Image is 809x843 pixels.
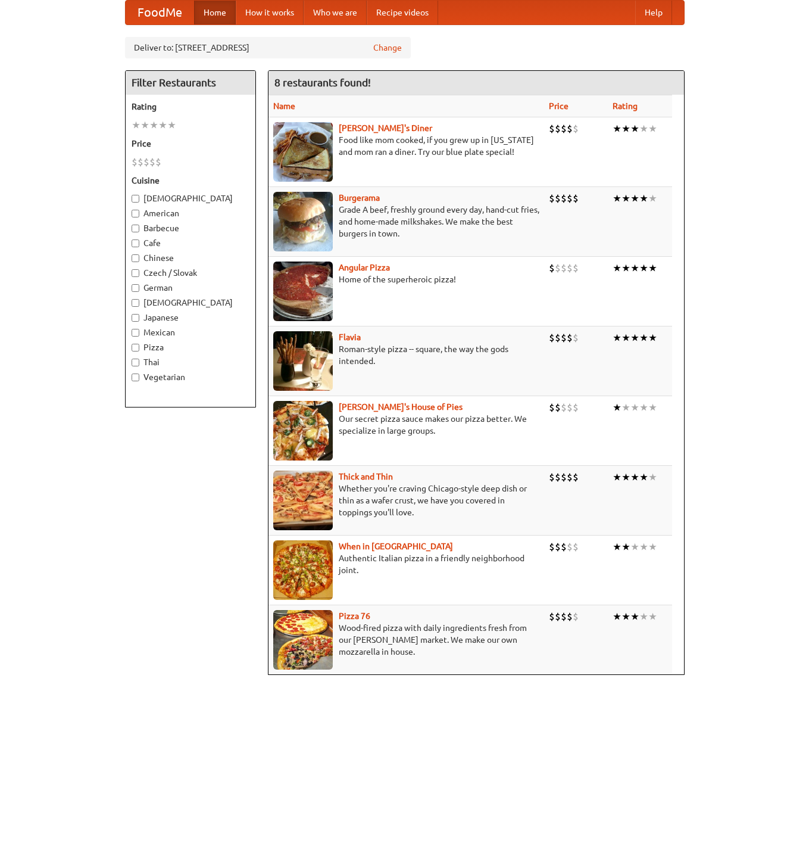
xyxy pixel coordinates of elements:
[573,122,579,135] li: $
[555,401,561,414] li: $
[367,1,438,24] a: Recipe videos
[555,122,561,135] li: $
[555,262,561,275] li: $
[621,471,630,484] li: ★
[132,356,249,368] label: Thai
[561,122,567,135] li: $
[630,610,639,623] li: ★
[273,540,333,600] img: wheninrome.jpg
[339,542,453,551] a: When in [GEOGRAPHIC_DATA]
[143,155,149,169] li: $
[132,282,249,294] label: German
[621,122,630,135] li: ★
[613,540,621,553] li: ★
[648,471,657,484] li: ★
[132,239,139,247] input: Cafe
[149,119,158,132] li: ★
[126,71,255,95] h4: Filter Restaurants
[273,413,540,437] p: Our secret pizza sauce makes our pizza better. We specialize in large groups.
[155,155,161,169] li: $
[373,42,402,54] a: Change
[273,401,333,461] img: luigis.jpg
[567,192,573,205] li: $
[613,401,621,414] li: ★
[236,1,304,24] a: How it works
[630,471,639,484] li: ★
[339,472,393,481] a: Thick and Thin
[573,610,579,623] li: $
[639,262,648,275] li: ★
[561,610,567,623] li: $
[273,552,540,576] p: Authentic Italian pizza in a friendly neighborhood joint.
[639,540,648,553] li: ★
[273,331,333,391] img: flavia.jpg
[132,237,249,249] label: Cafe
[132,138,249,150] h5: Price
[561,540,567,553] li: $
[132,175,249,186] h5: Cuisine
[648,122,657,135] li: ★
[132,254,139,262] input: Chinese
[621,401,630,414] li: ★
[273,471,333,530] img: thick.jpg
[339,263,390,272] a: Angular Pizza
[639,331,648,344] li: ★
[194,1,236,24] a: Home
[639,401,648,414] li: ★
[126,1,194,24] a: FoodMe
[555,610,561,623] li: $
[549,331,555,344] li: $
[639,610,648,623] li: ★
[132,267,249,279] label: Czech / Slovak
[339,123,432,133] a: [PERSON_NAME]'s Diner
[167,119,176,132] li: ★
[132,192,249,204] label: [DEMOGRAPHIC_DATA]
[339,402,463,412] a: [PERSON_NAME]'s House of Pies
[132,269,139,277] input: Czech / Slovak
[549,192,555,205] li: $
[132,341,249,353] label: Pizza
[648,262,657,275] li: ★
[648,401,657,414] li: ★
[613,471,621,484] li: ★
[132,195,139,203] input: [DEMOGRAPHIC_DATA]
[132,371,249,383] label: Vegetarian
[573,331,579,344] li: $
[567,331,573,344] li: $
[549,401,555,414] li: $
[630,331,639,344] li: ★
[132,314,139,322] input: Japanese
[613,192,621,205] li: ★
[639,192,648,205] li: ★
[567,610,573,623] li: $
[621,331,630,344] li: ★
[273,134,540,158] p: Food like mom cooked, if you grew up in [US_STATE] and mom ran a diner. Try our blue plate special!
[621,192,630,205] li: ★
[132,344,139,351] input: Pizza
[304,1,367,24] a: Who we are
[567,471,573,484] li: $
[561,471,567,484] li: $
[561,262,567,275] li: $
[555,192,561,205] li: $
[630,401,639,414] li: ★
[613,101,638,111] a: Rating
[567,540,573,553] li: $
[613,610,621,623] li: ★
[339,611,370,621] a: Pizza 76
[273,483,540,518] p: Whether you're craving Chicago-style deep dish or thin as a wafer crust, we have you covered in t...
[273,122,333,182] img: sallys.jpg
[549,122,555,135] li: $
[630,540,639,553] li: ★
[158,119,167,132] li: ★
[561,192,567,205] li: $
[555,471,561,484] li: $
[567,122,573,135] li: $
[132,284,139,292] input: German
[132,155,138,169] li: $
[273,343,540,367] p: Roman-style pizza -- square, the way the gods intended.
[573,471,579,484] li: $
